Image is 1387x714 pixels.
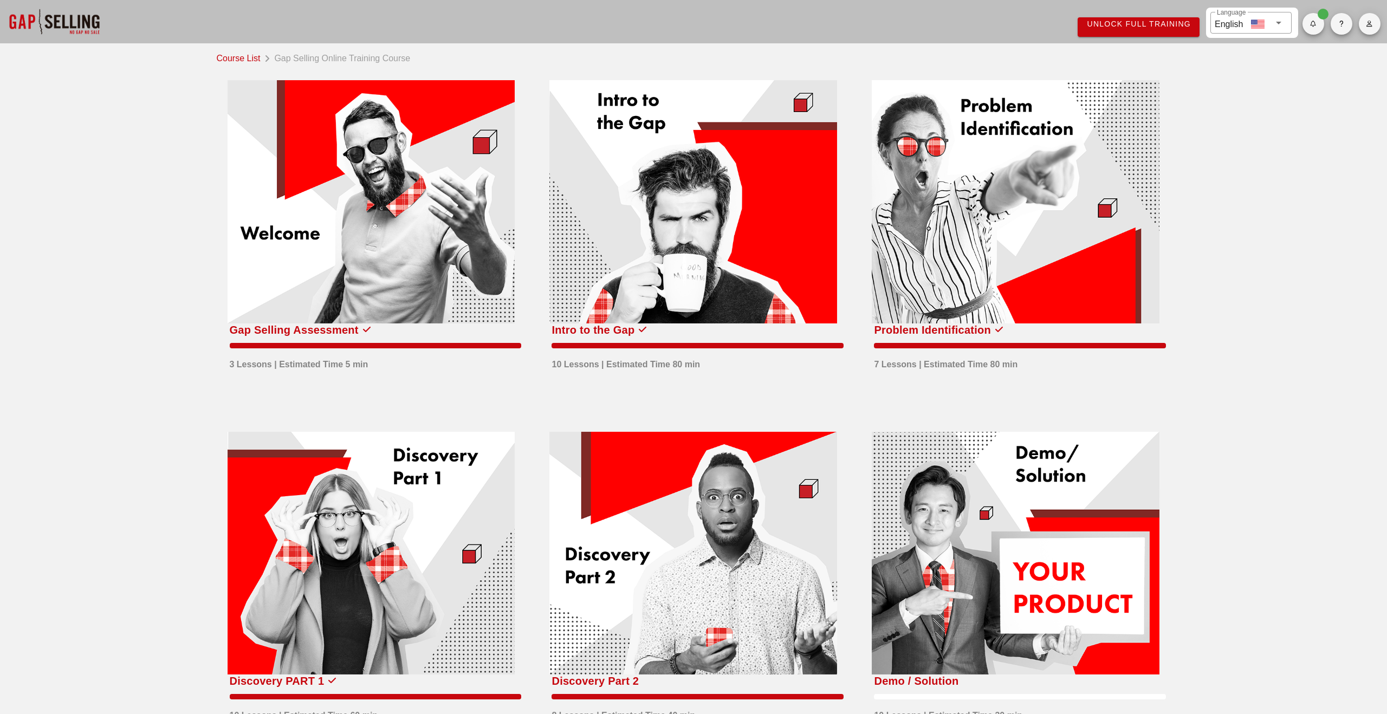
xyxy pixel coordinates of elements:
div: 7 Lessons | Estimated Time 80 min [874,353,1017,371]
label: Language [1217,9,1246,17]
div: 3 Lessons | Estimated Time 5 min [230,353,368,371]
div: Discovery PART 1 [230,672,325,690]
div: LanguageEnglish [1210,12,1292,34]
div: 10 Lessons | Estimated Time 80 min [552,353,700,371]
a: Unlock Full Training [1078,17,1200,37]
div: Intro to the Gap [552,321,634,339]
div: Problem Identification [874,321,991,339]
a: Course List [217,50,265,65]
div: Gap Selling Online Training Course [270,50,410,65]
div: Discovery Part 2 [552,672,639,690]
div: Gap Selling Assessment [230,321,359,339]
div: Demo / Solution [874,672,958,690]
span: Unlock Full Training [1086,20,1191,28]
div: English [1215,15,1243,31]
span: Badge [1318,9,1328,20]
